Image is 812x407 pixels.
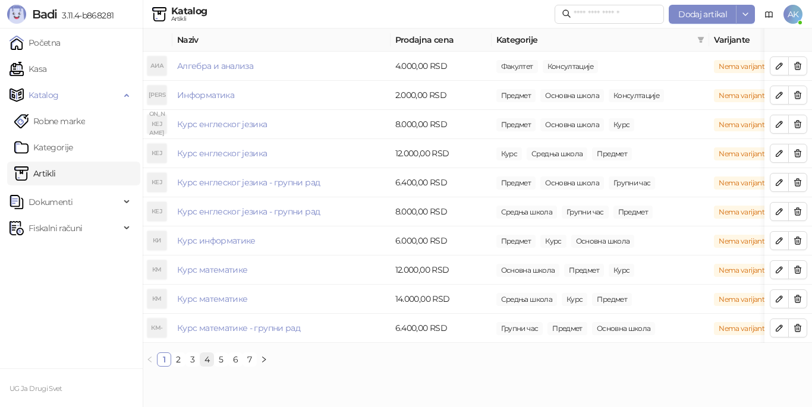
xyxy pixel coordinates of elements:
a: 5 [215,353,228,366]
td: 8.000,00 RSD [391,110,492,139]
span: Средња школа [527,147,587,160]
td: 6.400,00 RSD [391,314,492,343]
td: 6.400,00 RSD [391,168,492,197]
td: Алгебра и анализа [172,52,391,81]
span: Предмет [496,176,536,190]
li: 4 [200,352,214,367]
span: Курс [562,293,587,306]
td: Курс математике - групни рад [172,314,391,343]
span: Dodaj artikal [678,9,727,20]
a: ArtikliArtikli [14,162,56,185]
a: Курс математике [177,264,247,275]
span: Факултет [496,60,538,73]
a: Курс енглеског језика - групни рад [177,206,320,217]
a: Курс енглеског језика [177,148,267,159]
span: Nema varijanti [714,206,770,219]
a: Kasa [10,57,46,81]
td: Курс енглеског језика [172,110,391,139]
span: Предмет [496,89,536,102]
span: AK [783,5,802,24]
button: right [257,352,271,367]
a: 4 [200,353,213,366]
span: Основна школа [571,235,635,248]
a: 6 [229,353,242,366]
span: Nema varijanti [714,293,770,306]
span: right [260,356,267,363]
a: 3 [186,353,199,366]
img: Artikli [152,7,166,21]
span: Предмет [496,235,536,248]
li: 3 [185,352,200,367]
span: Nema varijanti [714,147,770,160]
div: КИ [147,231,166,250]
span: Групни час [496,322,543,335]
a: 2 [172,353,185,366]
li: 6 [228,352,243,367]
a: Курс енглеског језика [177,119,267,130]
span: Nema varijanti [714,118,770,131]
td: 8.000,00 RSD [391,197,492,226]
a: 7 [243,353,256,366]
div: КЕЈ [147,173,166,192]
td: Курс енглеског језика [172,139,391,168]
span: Курс [609,264,634,277]
span: Предмет [613,206,653,219]
div: КМ [147,260,166,279]
span: Предмет [592,147,632,160]
li: Prethodna strana [143,352,157,367]
th: Prodajna cena [391,29,492,52]
span: Курс [540,235,566,248]
td: Курс енглеског језика - групни рад [172,168,391,197]
span: Предмет [592,293,632,306]
a: Курс информатике [177,235,256,246]
span: Nema varijanti [714,322,770,335]
span: filter [697,36,704,43]
span: Nema varijanti [714,60,770,73]
td: Курс математике [172,255,391,285]
a: Početna [10,31,61,55]
span: Групни час [562,206,609,219]
div: КЕЈ [147,144,166,163]
a: Курс математике [177,294,247,304]
li: Sledeća strana [257,352,271,367]
span: Предмет [564,264,604,277]
span: Групни час [609,176,656,190]
span: Fiskalni računi [29,216,82,240]
span: Основна школа [540,89,604,102]
td: Информатика [172,81,391,110]
button: Dodaj artikal [669,5,737,24]
a: Kategorije [14,135,73,159]
a: Информатика [177,90,234,100]
a: Dokumentacija [760,5,779,24]
span: Предмет [496,118,536,131]
span: Nema varijanti [714,264,770,277]
span: left [146,356,153,363]
td: 12.000,00 RSD [391,255,492,285]
span: Dokumenti [29,190,73,214]
span: Курс [609,118,634,131]
span: Nema varijanti [714,176,770,190]
span: Nema varijanti [714,235,770,248]
td: Курс информатике [172,226,391,255]
li: 1 [157,352,171,367]
span: Nema varijanti [714,89,770,102]
a: 1 [158,353,171,366]
span: Основна школа [496,264,560,277]
div: Katalog [171,7,207,16]
span: Консултације [609,89,664,102]
span: filter [695,31,707,49]
a: Robne marke [14,109,85,133]
span: Katalog [29,83,59,107]
span: Основна школа [592,322,656,335]
div: КЕЈ [147,115,166,134]
td: Курс математике [172,285,391,314]
span: Основна школа [540,118,604,131]
td: 2.000,00 RSD [391,81,492,110]
small: UG Ja Drugi Svet [10,384,62,393]
li: 5 [214,352,228,367]
span: 3.11.4-b868281 [57,10,114,21]
span: Средња школа [496,293,557,306]
span: Предмет [547,322,587,335]
td: 6.000,00 RSD [391,226,492,255]
div: Artikli [171,16,207,22]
